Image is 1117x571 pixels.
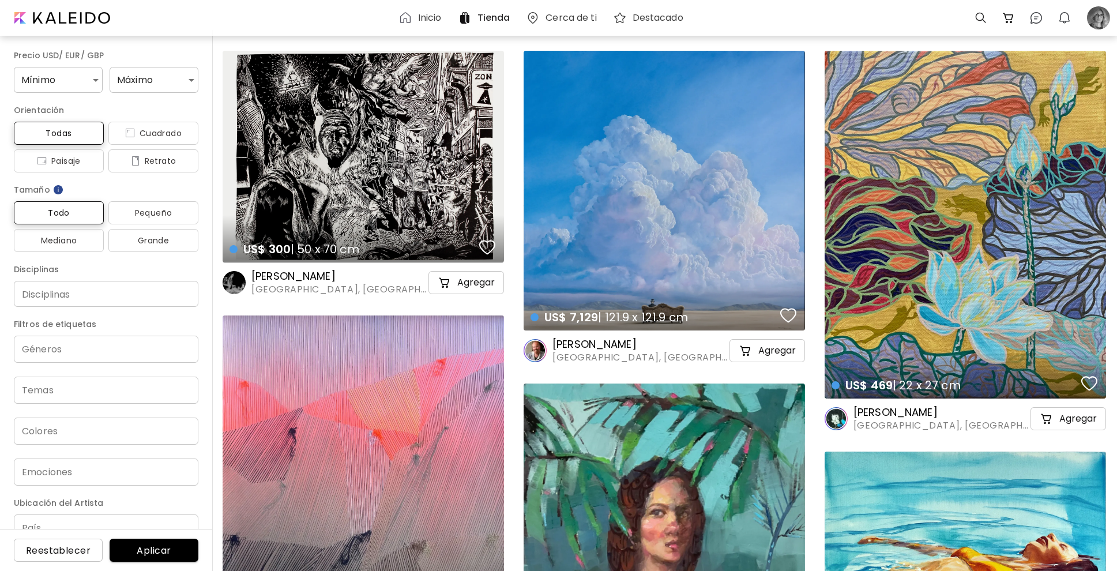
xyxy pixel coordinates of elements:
img: chatIcon [1029,11,1043,25]
button: Reestablecer [14,539,103,562]
button: Pequeño [108,201,198,224]
a: US$ 300| 50 x 70 cmfavoriteshttps://cdn.kaleido.art/CDN/Artwork/171422/Primary/medium.webp?update... [223,51,504,262]
h4: | 22 x 27 cm [832,378,1078,393]
button: Todas [14,122,104,145]
span: Todas [23,126,95,140]
a: [PERSON_NAME][GEOGRAPHIC_DATA], [GEOGRAPHIC_DATA]cart-iconAgregar [524,337,805,364]
button: Todo [14,201,104,224]
img: info [52,184,64,196]
h5: Agregar [1059,413,1097,425]
a: [PERSON_NAME][GEOGRAPHIC_DATA], [GEOGRAPHIC_DATA]cart-iconAgregar [825,405,1106,432]
button: favorites [476,236,498,259]
span: Reestablecer [23,544,93,557]
h6: Tamaño [14,183,198,197]
button: Grande [108,229,198,252]
span: [GEOGRAPHIC_DATA], [GEOGRAPHIC_DATA] [552,351,727,364]
h6: Tienda [477,13,510,22]
h6: Ubicación del Artista [14,496,198,510]
button: iconCuadrado [108,122,198,145]
img: cart-icon [1040,412,1054,426]
h6: Orientación [14,103,198,117]
div: Mínimo [14,67,103,93]
a: US$ 469| 22 x 27 cmfavoriteshttps://cdn.kaleido.art/CDN/Artwork/174796/Primary/medium.webp?update... [825,51,1106,399]
a: [PERSON_NAME][GEOGRAPHIC_DATA], [GEOGRAPHIC_DATA]cart-iconAgregar [223,269,504,296]
button: favorites [1078,372,1100,395]
img: icon [37,156,47,166]
button: cart-iconAgregar [729,339,805,362]
h6: [PERSON_NAME] [552,337,727,351]
h5: Agregar [457,277,495,288]
span: US$ 7,129 [544,309,598,325]
span: Grande [118,234,189,247]
h6: Destacado [633,13,683,22]
button: iconPaisaje [14,149,104,172]
span: Paisaje [23,154,95,168]
span: Mediano [23,234,95,247]
a: Cerca de ti [526,11,601,25]
span: Aplicar [119,544,189,557]
h5: Agregar [758,345,796,356]
button: bellIcon [1055,8,1074,28]
img: icon [125,129,135,138]
h6: Inicio [418,13,442,22]
img: cart-icon [438,276,452,290]
span: Cuadrado [118,126,189,140]
h6: [PERSON_NAME] [853,405,1028,419]
span: Retrato [118,154,189,168]
a: US$ 7,129| 121.9 x 121.9 cmfavoriteshttps://cdn.kaleido.art/CDN/Artwork/175009/Primary/medium.web... [524,51,805,330]
button: Mediano [14,229,104,252]
span: [GEOGRAPHIC_DATA], [GEOGRAPHIC_DATA] [251,283,426,296]
h6: Disciplinas [14,262,198,276]
a: Tienda [458,11,515,25]
a: Inicio [398,11,446,25]
span: [GEOGRAPHIC_DATA], [GEOGRAPHIC_DATA] [853,419,1028,432]
div: Máximo [110,67,198,93]
img: cart [1002,11,1016,25]
h4: | 121.9 x 121.9 cm [531,310,777,325]
button: Aplicar [110,539,198,562]
a: Destacado [613,11,688,25]
span: Todo [23,206,95,220]
span: Pequeño [118,206,189,220]
img: cart-icon [739,344,753,358]
img: icon [131,156,140,166]
button: cart-iconAgregar [428,271,504,294]
h6: Precio USD/ EUR/ GBP [14,48,198,62]
h6: Cerca de ti [546,13,596,22]
button: cart-iconAgregar [1031,407,1106,430]
span: US$ 300 [243,241,291,257]
span: US$ 469 [845,377,893,393]
img: bellIcon [1058,11,1071,25]
button: favorites [777,304,799,327]
h6: [PERSON_NAME] [251,269,426,283]
h6: Filtros de etiquetas [14,317,198,331]
h4: | 50 x 70 cm [230,242,476,257]
button: iconRetrato [108,149,198,172]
